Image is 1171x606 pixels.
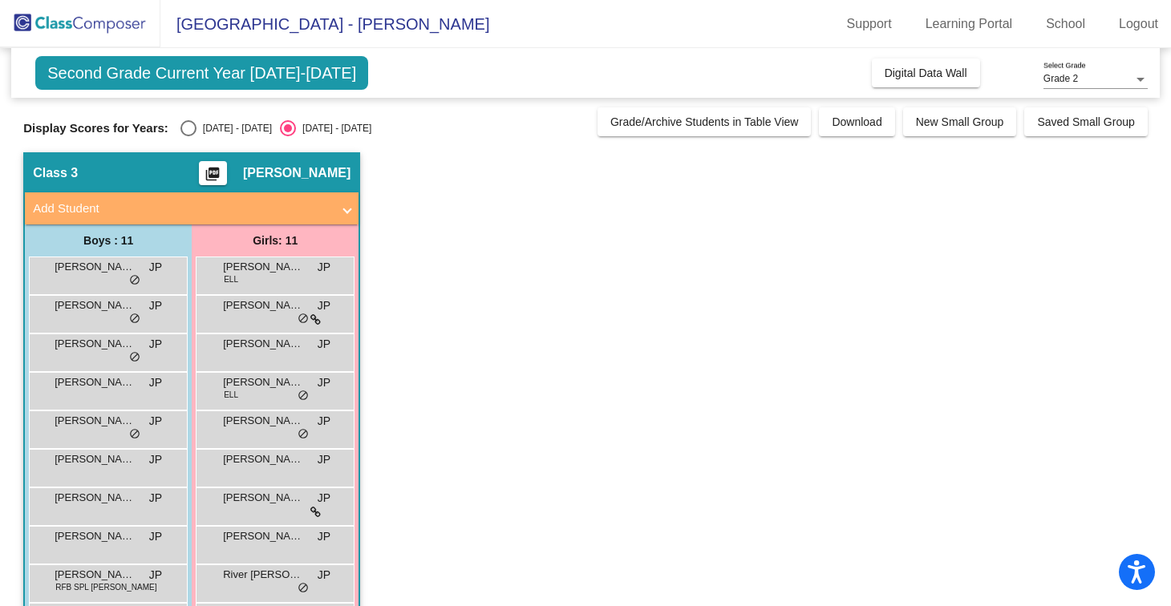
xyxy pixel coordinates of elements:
[192,224,359,257] div: Girls: 11
[25,224,192,257] div: Boys : 11
[318,490,330,507] span: JP
[149,451,162,468] span: JP
[318,567,330,584] span: JP
[55,374,135,390] span: [PERSON_NAME] [PERSON_NAME]
[199,161,227,185] button: Print Students Details
[23,121,168,135] span: Display Scores for Years:
[819,107,894,136] button: Download
[1043,73,1078,84] span: Grade 2
[1033,11,1098,37] a: School
[1106,11,1171,37] a: Logout
[33,165,78,181] span: Class 3
[129,313,140,325] span: do_not_disturb_alt
[149,259,162,276] span: JP
[598,107,812,136] button: Grade/Archive Students in Table View
[224,389,238,401] span: ELL
[223,451,303,467] span: [PERSON_NAME]
[223,413,303,429] span: [PERSON_NAME]
[1024,107,1147,136] button: Saved Small Group
[298,582,309,595] span: do_not_disturb_alt
[318,528,330,545] span: JP
[149,567,162,584] span: JP
[610,115,799,128] span: Grade/Archive Students in Table View
[318,413,330,430] span: JP
[55,567,135,583] span: [PERSON_NAME] [PERSON_NAME]
[872,59,980,87] button: Digital Data Wall
[318,451,330,468] span: JP
[55,336,135,352] span: [PERSON_NAME]
[149,374,162,391] span: JP
[318,259,330,276] span: JP
[298,390,309,402] span: do_not_disturb_alt
[224,273,238,285] span: ELL
[33,200,331,218] mat-panel-title: Add Student
[35,56,368,90] span: Second Grade Current Year [DATE]-[DATE]
[318,374,330,391] span: JP
[55,581,156,593] span: RFB SPL [PERSON_NAME]
[55,259,135,275] span: [PERSON_NAME]
[129,428,140,441] span: do_not_disturb_alt
[223,259,303,275] span: [PERSON_NAME]
[318,297,330,314] span: JP
[149,297,162,314] span: JP
[298,313,309,325] span: do_not_disturb_alt
[129,274,140,287] span: do_not_disturb_alt
[243,165,350,181] span: [PERSON_NAME]
[223,490,303,506] span: [PERSON_NAME]
[834,11,905,37] a: Support
[223,528,303,544] span: [PERSON_NAME]
[203,166,222,188] mat-icon: picture_as_pdf
[318,336,330,353] span: JP
[55,490,135,506] span: [PERSON_NAME]
[149,528,162,545] span: JP
[223,567,303,583] span: River [PERSON_NAME]
[149,336,162,353] span: JP
[296,121,371,135] div: [DATE] - [DATE]
[160,11,489,37] span: [GEOGRAPHIC_DATA] - [PERSON_NAME]
[25,192,359,224] mat-expansion-panel-header: Add Student
[55,451,135,467] span: [PERSON_NAME]
[298,428,309,441] span: do_not_disturb_alt
[197,121,272,135] div: [DATE] - [DATE]
[885,67,967,79] span: Digital Data Wall
[223,336,303,352] span: [PERSON_NAME]
[149,490,162,507] span: JP
[129,351,140,364] span: do_not_disturb_alt
[55,528,135,544] span: [PERSON_NAME] [PERSON_NAME]
[55,413,135,429] span: [PERSON_NAME]
[180,120,371,136] mat-radio-group: Select an option
[223,297,303,313] span: [PERSON_NAME] [PERSON_NAME]
[149,413,162,430] span: JP
[223,374,303,390] span: [PERSON_NAME]
[916,115,1004,128] span: New Small Group
[913,11,1026,37] a: Learning Portal
[832,115,881,128] span: Download
[55,297,135,313] span: [PERSON_NAME]
[903,107,1017,136] button: New Small Group
[1037,115,1134,128] span: Saved Small Group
